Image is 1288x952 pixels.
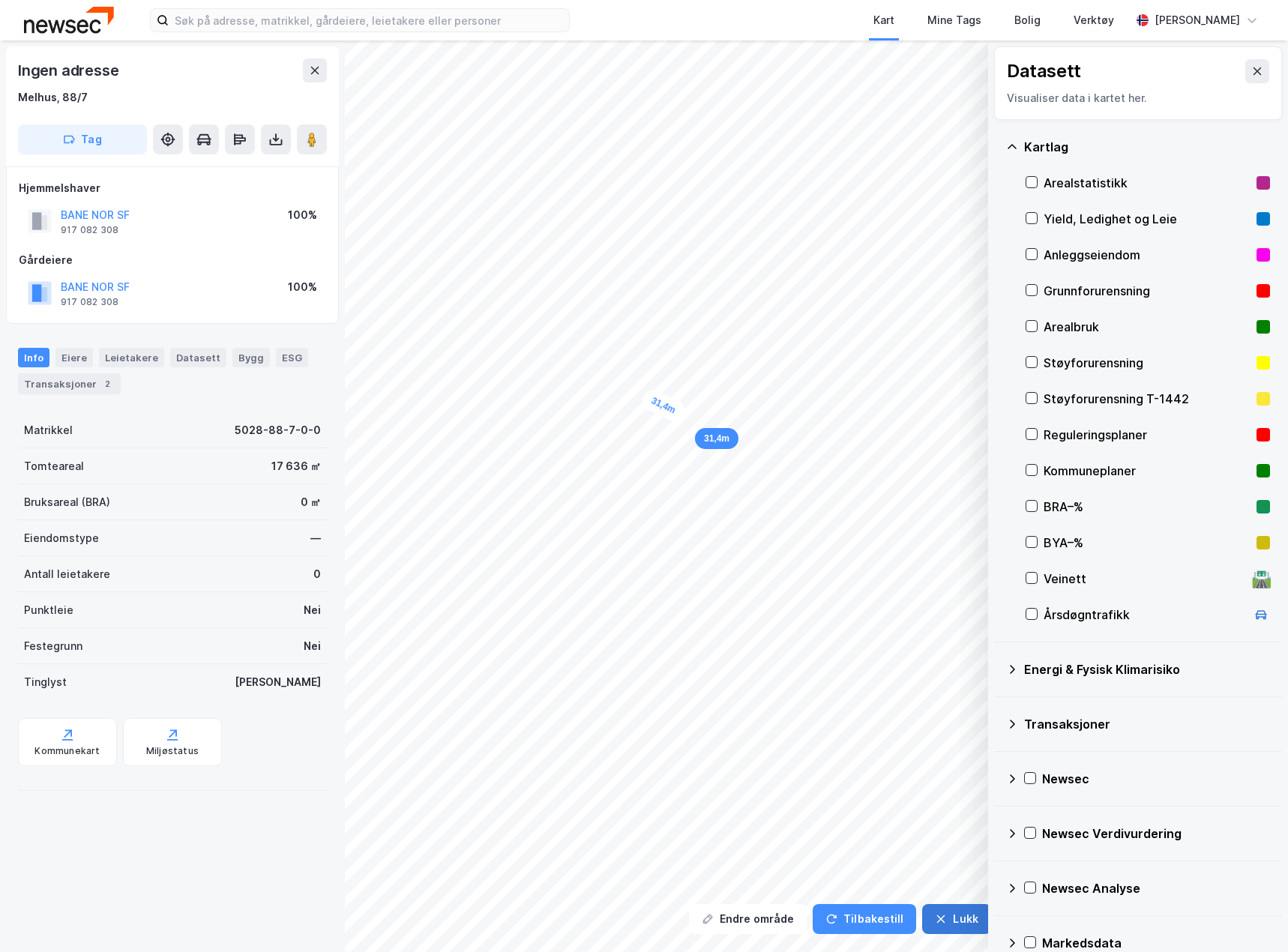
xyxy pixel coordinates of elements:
div: 0 [313,565,321,583]
div: Støyforurensning [1044,354,1251,372]
div: Transaksjoner [18,373,121,394]
div: Anleggseiendom [1044,246,1251,264]
div: Visualiser data i kartet her. [1007,89,1269,107]
button: Endre område [689,904,807,934]
div: Kommunekart [34,745,100,757]
div: [PERSON_NAME] [235,673,321,691]
div: [PERSON_NAME] [1155,11,1240,29]
div: Datasett [1007,59,1081,83]
div: 2 [100,376,115,391]
div: Map marker [695,428,738,449]
div: Nei [304,601,321,619]
div: Eiendomstype [24,529,99,547]
div: Kartlag [1024,138,1270,156]
div: Bruksareal (BRA) [24,493,110,511]
div: Leietakere [99,348,164,367]
img: newsec-logo.f6e21ccffca1b3a03d2d.png [24,7,114,33]
button: Tilbakestill [813,904,916,934]
div: Tinglyst [24,673,67,691]
div: ESG [276,348,308,367]
div: Antall leietakere [24,565,110,583]
div: 0 ㎡ [301,493,321,511]
div: 917 082 308 [61,296,118,308]
div: Arealbruk [1044,318,1251,336]
div: 5028-88-7-0-0 [235,421,321,439]
div: 917 082 308 [61,224,118,236]
div: BYA–% [1044,534,1251,552]
div: Transaksjoner [1024,715,1270,733]
div: Ingen adresse [18,58,121,82]
div: Mine Tags [927,11,981,29]
div: Energi & Fysisk Klimarisiko [1024,660,1270,678]
div: 100% [288,278,317,296]
div: Tomteareal [24,457,84,475]
div: Datasett [170,348,226,367]
div: Newsec Analyse [1042,879,1270,897]
div: — [310,529,321,547]
div: Nei [304,637,321,655]
div: Grunnforurensning [1044,282,1251,300]
div: Punktleie [24,601,73,619]
div: Årsdøgntrafikk [1044,606,1246,624]
div: Festegrunn [24,637,82,655]
div: Matrikkel [24,421,73,439]
div: 100% [288,206,317,224]
div: Eiere [55,348,93,367]
div: Markedsdata [1042,934,1270,952]
div: Map marker [640,387,687,424]
div: Arealstatistikk [1044,174,1251,192]
div: Kommuneplaner [1044,462,1251,480]
div: Newsec [1042,770,1270,788]
iframe: Chat Widget [1213,880,1288,952]
div: Reguleringsplaner [1044,426,1251,444]
div: Bygg [232,348,270,367]
div: Info [18,348,49,367]
div: 🛣️ [1251,569,1272,588]
div: Hjemmelshaver [19,179,326,197]
div: Verktøy [1074,11,1114,29]
button: Lukk [922,904,990,934]
div: 17 636 ㎡ [271,457,321,475]
div: Veinett [1044,570,1246,588]
div: Bolig [1014,11,1041,29]
div: Melhus, 88/7 [18,88,88,106]
div: Yield, Ledighet og Leie [1044,210,1251,228]
input: Søk på adresse, matrikkel, gårdeiere, leietakere eller personer [169,9,569,31]
button: Tag [18,124,147,154]
div: Kart [873,11,894,29]
div: Støyforurensning T-1442 [1044,390,1251,408]
div: BRA–% [1044,498,1251,516]
div: Miljøstatus [146,745,199,757]
div: Newsec Verdivurdering [1042,825,1270,843]
div: Gårdeiere [19,251,326,269]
